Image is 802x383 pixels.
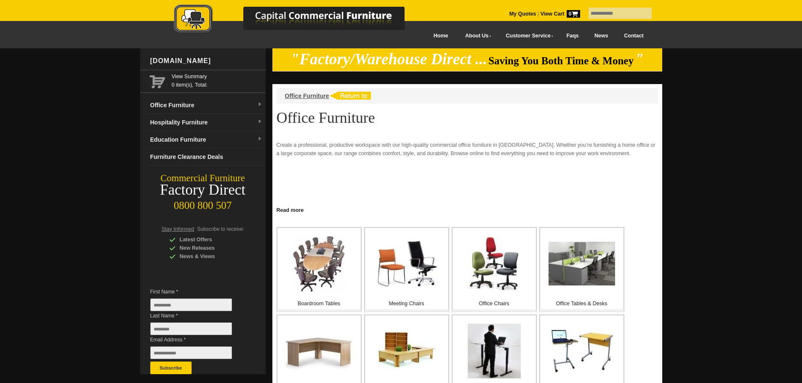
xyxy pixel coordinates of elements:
[257,102,262,107] img: dropdown
[468,324,521,378] img: Electric Standing Desks
[550,328,613,374] img: Computer Desk
[539,227,624,312] a: Office Tables & Desks Office Tables & Desks
[293,236,345,292] img: Boardroom Tables
[272,204,662,214] a: Click to read more
[162,226,195,232] span: Stay Informed
[496,26,558,45] a: Customer Service
[277,227,362,312] a: Boardroom Tables Boardroom Tables
[257,137,262,142] img: dropdown
[147,148,266,166] a: Furniture Clearance Deals
[453,299,536,308] p: Office Chairs
[150,288,245,296] span: First Name *
[559,26,587,45] a: Faqs
[150,335,245,344] span: Email Address *
[376,240,437,287] img: Meeting Chairs
[329,92,371,100] img: return to
[172,72,262,81] a: View Summary
[150,312,245,320] span: Last Name *
[150,322,232,335] input: Last Name *
[151,4,445,37] a: Capital Commercial Furniture Logo
[285,92,329,99] a: Office Furniture
[140,195,266,211] div: 0800 800 507
[616,26,651,45] a: Contact
[140,172,266,184] div: Commercial Furniture
[140,184,266,196] div: Factory Direct
[169,244,249,252] div: New Releases
[365,299,448,308] p: Meeting Chairs
[197,226,244,232] span: Subscribe to receive:
[467,237,521,291] img: Office Chairs
[635,50,644,68] em: "
[277,299,361,308] p: Boardroom Tables
[257,119,262,124] img: dropdown
[147,97,266,114] a: Office Furnituredropdown
[509,11,536,17] a: My Quotes
[150,298,232,311] input: First Name *
[456,26,496,45] a: About Us
[150,362,192,374] button: Subscribe
[364,227,449,312] a: Meeting Chairs Meeting Chairs
[169,235,249,244] div: Latest Offers
[586,26,616,45] a: News
[277,141,658,158] p: Create a professional, productive workspace with our high-quality commercial office furniture in ...
[147,48,266,74] div: [DOMAIN_NAME]
[151,4,445,35] img: Capital Commercial Furniture Logo
[488,55,634,66] span: Saving You Both Time & Money
[540,299,623,308] p: Office Tables & Desks
[147,131,266,148] a: Education Furnituredropdown
[285,330,352,372] img: Corner Desks
[377,327,437,375] img: Office Furniture NZ
[539,11,580,17] a: View Cart0
[290,50,487,68] em: "Factory/Warehouse Direct ...
[541,11,580,17] strong: View Cart
[567,10,580,18] span: 0
[147,114,266,131] a: Hospitality Furnituredropdown
[277,110,658,126] h1: Office Furniture
[150,346,232,359] input: Email Address *
[172,72,262,88] span: 0 item(s), Total:
[549,242,615,285] img: Office Tables & Desks
[169,252,249,261] div: News & Views
[452,227,537,312] a: Office Chairs Office Chairs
